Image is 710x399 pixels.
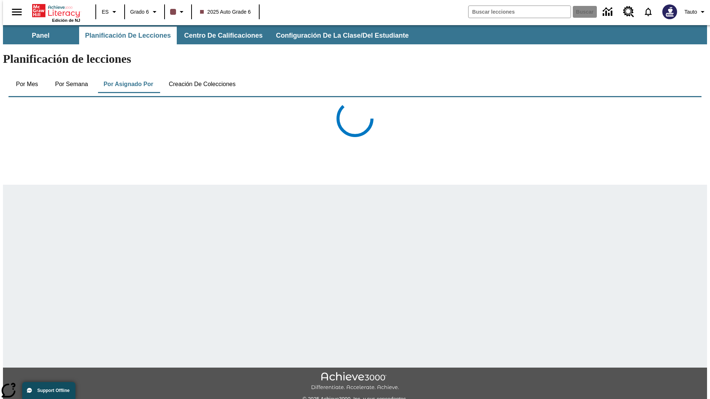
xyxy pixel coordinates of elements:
[662,4,677,19] img: Avatar
[52,18,80,23] span: Edición de NJ
[6,1,28,23] button: Abrir el menú lateral
[98,5,122,18] button: Lenguaje: ES, Selecciona un idioma
[49,75,94,93] button: Por semana
[79,27,177,44] button: Planificación de lecciones
[130,8,149,16] span: Grado 6
[37,388,70,393] span: Support Offline
[32,3,80,18] a: Portada
[9,75,45,93] button: Por mes
[3,27,415,44] div: Subbarra de navegación
[684,8,697,16] span: Tauto
[102,8,109,16] span: ES
[98,75,159,93] button: Por asignado por
[32,3,80,23] div: Portada
[639,2,658,21] a: Notificaciones
[127,5,162,18] button: Grado: Grado 6, Elige un grado
[3,25,707,44] div: Subbarra de navegación
[184,31,263,40] span: Centro de calificaciones
[3,52,707,66] h1: Planificación de lecciones
[598,2,619,22] a: Centro de información
[658,2,682,21] button: Escoja un nuevo avatar
[469,6,571,18] input: Buscar campo
[4,27,78,44] button: Panel
[163,75,241,93] button: Creación de colecciones
[619,2,639,22] a: Centro de recursos, Se abrirá en una pestaña nueva.
[22,382,75,399] button: Support Offline
[276,31,409,40] span: Configuración de la clase/del estudiante
[270,27,415,44] button: Configuración de la clase/del estudiante
[167,5,189,18] button: El color de la clase es café oscuro. Cambiar el color de la clase.
[682,5,710,18] button: Perfil/Configuración
[200,8,251,16] span: 2025 Auto Grade 6
[32,31,50,40] span: Panel
[178,27,268,44] button: Centro de calificaciones
[85,31,171,40] span: Planificación de lecciones
[311,372,399,391] img: Achieve3000 Differentiate Accelerate Achieve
